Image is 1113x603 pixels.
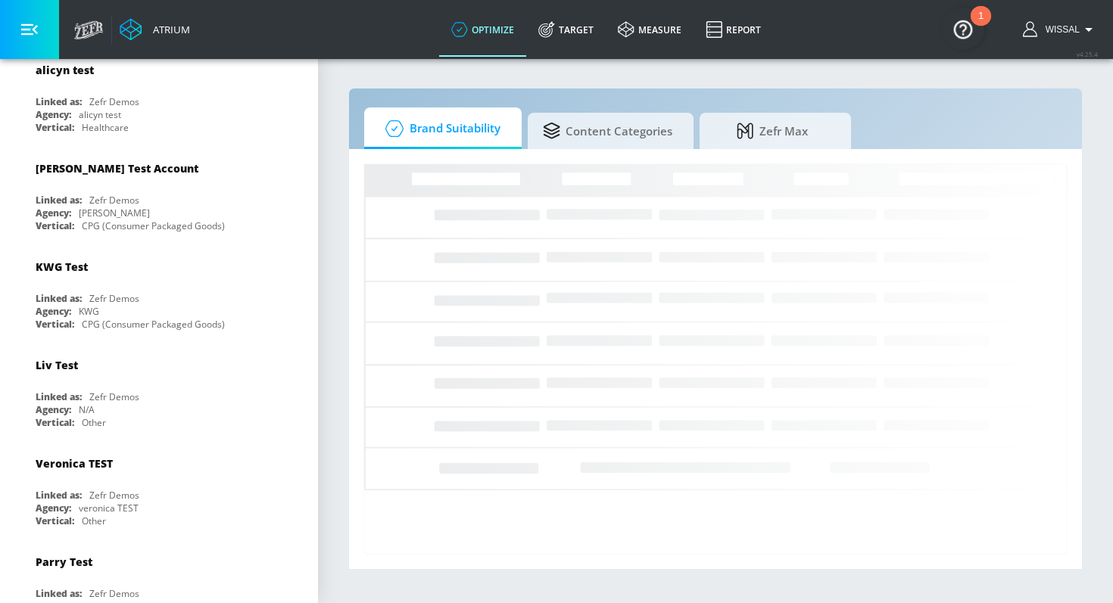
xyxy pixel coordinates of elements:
[36,514,74,527] div: Vertical:
[24,445,294,531] div: Veronica TESTLinked as:Zefr DemosAgency:veronica TESTVertical:Other
[24,51,294,138] div: alicyn testLinked as:Zefr DemosAgency:alicyn testVertical:Healthcare
[24,150,294,236] div: [PERSON_NAME] Test AccountLinked as:Zefr DemosAgency:[PERSON_NAME]Vertical:CPG (Consumer Packaged...
[36,63,94,77] div: alicyn test
[1023,20,1098,39] button: Wissal
[82,416,106,429] div: Other
[89,587,139,600] div: Zefr Demos
[79,207,150,219] div: [PERSON_NAME]
[82,121,129,134] div: Healthcare
[36,416,74,429] div: Vertical:
[79,403,95,416] div: N/A
[89,390,139,403] div: Zefr Demos
[79,502,139,514] div: veronica TEST
[36,502,71,514] div: Agency:
[89,95,139,108] div: Zefr Demos
[379,110,500,147] span: Brand Suitability
[36,292,82,305] div: Linked as:
[1040,24,1080,35] span: login as: wissal.elhaddaoui@zefr.com
[36,456,113,471] div: Veronica TEST
[439,2,526,57] a: optimize
[36,555,92,569] div: Parry Test
[24,347,294,433] div: Liv TestLinked as:Zefr DemosAgency:N/AVertical:Other
[36,121,74,134] div: Vertical:
[715,113,830,149] span: Zefr Max
[36,207,71,219] div: Agency:
[89,292,139,305] div: Zefr Demos
[36,587,82,600] div: Linked as:
[89,489,139,502] div: Zefr Demos
[36,403,71,416] div: Agency:
[36,358,78,372] div: Liv Test
[36,260,88,274] div: KWG Test
[942,8,984,50] button: Open Resource Center, 1 new notification
[82,219,225,232] div: CPG (Consumer Packaged Goods)
[24,248,294,334] div: KWG TestLinked as:Zefr DemosAgency:KWGVertical:CPG (Consumer Packaged Goods)
[36,390,82,403] div: Linked as:
[82,514,106,527] div: Other
[36,305,71,318] div: Agency:
[36,194,82,207] div: Linked as:
[36,219,74,232] div: Vertical:
[543,113,672,149] span: Content Categories
[36,318,74,331] div: Vertical:
[694,2,773,57] a: Report
[82,318,225,331] div: CPG (Consumer Packaged Goods)
[526,2,606,57] a: Target
[120,18,190,41] a: Atrium
[606,2,694,57] a: measure
[36,489,82,502] div: Linked as:
[79,305,99,318] div: KWG
[36,161,198,176] div: [PERSON_NAME] Test Account
[89,194,139,207] div: Zefr Demos
[36,95,82,108] div: Linked as:
[147,23,190,36] div: Atrium
[79,108,121,121] div: alicyn test
[1077,50,1098,58] span: v 4.25.4
[978,16,984,36] div: 1
[36,108,71,121] div: Agency:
